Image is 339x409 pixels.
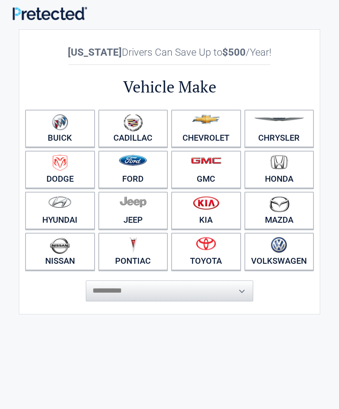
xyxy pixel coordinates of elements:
a: Nissan [25,233,95,270]
img: honda [270,155,288,170]
img: ford [119,155,147,166]
h2: Vehicle Make [23,76,316,98]
a: Cadillac [98,110,168,147]
img: dodge [53,155,67,171]
img: toyota [196,237,216,250]
img: hyundai [48,196,72,208]
img: mazda [269,196,290,212]
img: cadillac [123,114,143,131]
a: Dodge [25,151,95,188]
a: Hyundai [25,192,95,229]
img: chevrolet [192,115,220,124]
a: Pontiac [98,233,168,270]
a: Ford [98,151,168,188]
img: gmc [191,157,221,164]
a: Volkswagen [244,233,314,270]
a: Chrysler [244,110,314,147]
a: Mazda [244,192,314,229]
img: buick [52,114,68,131]
img: Main Logo [13,7,87,20]
b: $500 [222,46,246,58]
a: Honda [244,151,314,188]
img: volkswagen [271,237,287,253]
img: pontiac [129,237,137,253]
b: [US_STATE] [68,46,122,58]
a: Buick [25,110,95,147]
a: Kia [171,192,241,229]
img: jeep [120,196,146,208]
a: GMC [171,151,241,188]
h2: Drivers Can Save Up to /Year [23,46,316,58]
a: Jeep [98,192,168,229]
img: nissan [50,237,70,254]
img: kia [193,196,219,210]
a: Chevrolet [171,110,241,147]
a: Toyota [171,233,241,270]
img: chrysler [254,118,305,121]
